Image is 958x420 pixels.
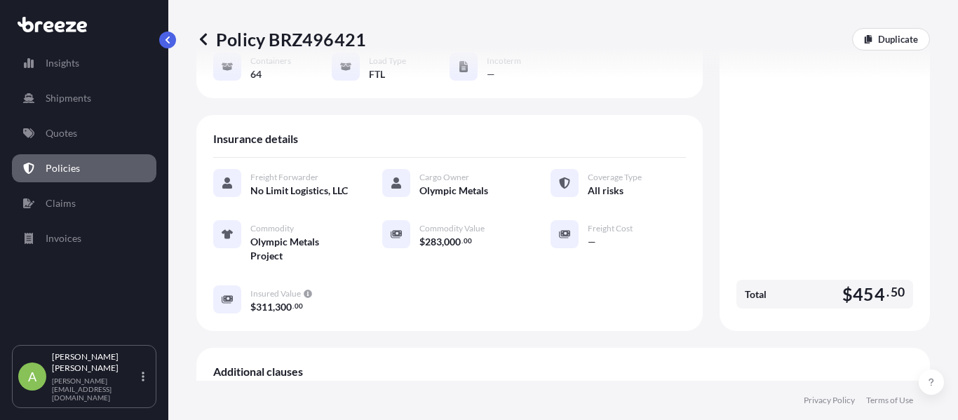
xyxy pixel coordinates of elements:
span: Total [745,287,767,302]
span: Freight Forwarder [250,172,318,183]
p: [PERSON_NAME][EMAIL_ADDRESS][DOMAIN_NAME] [52,377,139,402]
span: Additional clauses [213,365,303,379]
a: Policies [12,154,156,182]
span: Insurance details [213,132,298,146]
p: Policy BRZ496421 [196,28,366,50]
span: Olympic Metals Project [250,235,349,263]
span: A [28,370,36,384]
p: Quotes [46,126,77,140]
span: , [442,237,444,247]
span: Freight Cost [588,223,633,234]
span: No Limit Logistics, LLC [250,184,348,198]
span: . [292,304,294,309]
span: $ [419,237,425,247]
span: $ [250,302,256,312]
span: . [886,288,889,297]
p: [PERSON_NAME] [PERSON_NAME] [52,351,139,374]
p: Invoices [46,231,81,245]
a: Terms of Use [866,395,913,406]
span: 454 [853,285,885,303]
span: . [461,238,463,243]
span: $ [842,285,853,303]
a: Duplicate [852,28,930,50]
span: 283 [425,237,442,247]
a: Shipments [12,84,156,112]
p: Policies [46,161,80,175]
span: , [273,302,275,312]
span: Commodity [250,223,294,234]
a: Insights [12,49,156,77]
span: Insured Value [250,288,301,299]
p: Duplicate [878,32,918,46]
span: Coverage Type [588,172,642,183]
span: 000 [444,237,461,247]
span: 311 [256,302,273,312]
span: 300 [275,302,292,312]
span: 00 [464,238,472,243]
a: Quotes [12,119,156,147]
span: — [588,235,596,249]
span: Olympic Metals [419,184,488,198]
span: 50 [891,288,905,297]
span: 00 [295,304,303,309]
p: Claims [46,196,76,210]
span: Cargo Owner [419,172,469,183]
span: All risks [588,184,623,198]
p: Shipments [46,91,91,105]
p: Insights [46,56,79,70]
a: Claims [12,189,156,217]
a: Privacy Policy [804,395,855,406]
span: Commodity Value [419,223,485,234]
a: Invoices [12,224,156,252]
